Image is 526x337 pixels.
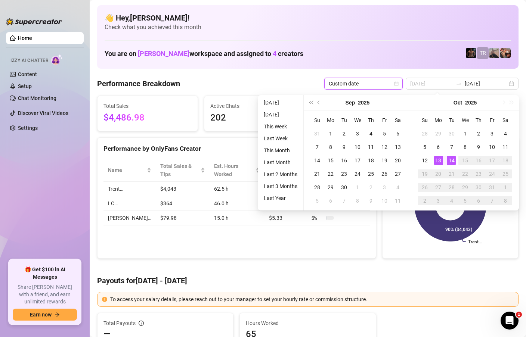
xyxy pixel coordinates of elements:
div: 22 [461,169,470,178]
td: 2025-09-20 [391,154,405,167]
td: 2025-09-15 [324,154,337,167]
td: 2025-11-01 [499,181,512,194]
img: LC [489,48,499,58]
div: 30 [340,183,349,192]
div: 2 [420,196,429,205]
div: 1 [461,129,470,138]
span: Total Sales [103,102,192,110]
td: 62.5 h [210,182,264,196]
td: 2025-09-06 [391,127,405,140]
td: 2025-10-04 [499,127,512,140]
td: 2025-10-15 [458,154,472,167]
li: [DATE] [261,98,300,107]
td: 2025-10-06 [324,194,337,207]
td: LC… [103,196,156,211]
div: 20 [393,156,402,165]
td: 2025-10-02 [472,127,485,140]
span: [PERSON_NAME] [138,50,189,57]
td: 2025-09-11 [364,140,378,154]
div: 7 [340,196,349,205]
button: Previous month (PageUp) [315,95,323,110]
button: Choose a year [465,95,477,110]
td: 2025-09-09 [337,140,351,154]
button: Choose a year [358,95,369,110]
td: 2025-10-01 [351,181,364,194]
h4: 👋 Hey, [PERSON_NAME] ! [105,13,511,23]
li: This Month [261,146,300,155]
div: 8 [326,143,335,152]
span: 4 [273,50,276,57]
td: 2025-09-30 [445,127,458,140]
div: 4 [393,183,402,192]
div: 20 [434,169,443,178]
td: 2025-11-02 [418,194,431,207]
div: 2 [366,183,375,192]
td: 2025-10-11 [499,140,512,154]
td: 2025-10-24 [485,167,499,181]
h4: Payouts for [DATE] - [DATE] [97,275,519,286]
div: 2 [474,129,483,138]
td: 2025-10-05 [310,194,324,207]
span: 🎁 Get $100 in AI Messages [13,266,77,281]
div: 7 [447,143,456,152]
span: Active Chats [210,102,298,110]
td: 2025-08-31 [310,127,324,140]
td: 2025-09-24 [351,167,364,181]
td: 2025-10-21 [445,167,458,181]
td: 2025-09-19 [378,154,391,167]
div: 15 [326,156,335,165]
td: 2025-09-26 [378,167,391,181]
img: logo-BBDzfeDw.svg [6,18,62,25]
td: 2025-10-11 [391,194,405,207]
span: Custom date [329,78,398,89]
td: 2025-10-03 [485,127,499,140]
td: 2025-10-30 [472,181,485,194]
div: 31 [488,183,496,192]
div: 13 [393,143,402,152]
div: 2 [340,129,349,138]
td: 2025-10-19 [418,167,431,181]
li: Last Month [261,158,300,167]
div: 18 [501,156,510,165]
td: 2025-10-17 [485,154,499,167]
td: 2025-10-03 [378,181,391,194]
th: Su [310,113,324,127]
td: 2025-10-28 [445,181,458,194]
input: Start date [410,79,453,88]
td: 2025-09-03 [351,127,364,140]
button: Choose a month [454,95,462,110]
td: 2025-09-02 [337,127,351,140]
td: 2025-09-04 [364,127,378,140]
td: 2025-09-10 [351,140,364,154]
span: 202 [210,111,298,125]
th: Total Sales & Tips [156,159,210,182]
img: Trent [466,48,476,58]
div: 21 [313,169,322,178]
span: 5 % [311,214,323,222]
th: Mo [324,113,337,127]
th: Fr [378,113,391,127]
td: [PERSON_NAME]… [103,211,156,225]
div: 25 [366,169,375,178]
td: 2025-10-08 [351,194,364,207]
td: 2025-09-29 [324,181,337,194]
div: 11 [366,143,375,152]
div: 13 [434,156,443,165]
div: 30 [474,183,483,192]
div: 5 [313,196,322,205]
span: to [456,81,462,87]
td: 2025-10-08 [458,140,472,154]
a: Content [18,71,37,77]
th: Mo [431,113,445,127]
div: 1 [353,183,362,192]
input: End date [465,79,507,88]
h1: You are on workspace and assigned to creators [105,50,303,58]
td: 2025-10-02 [364,181,378,194]
li: Last Year [261,194,300,203]
th: Name [103,159,156,182]
td: 2025-09-22 [324,167,337,181]
td: 2025-10-10 [485,140,499,154]
td: 2025-11-06 [472,194,485,207]
div: 1 [326,129,335,138]
div: 6 [393,129,402,138]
